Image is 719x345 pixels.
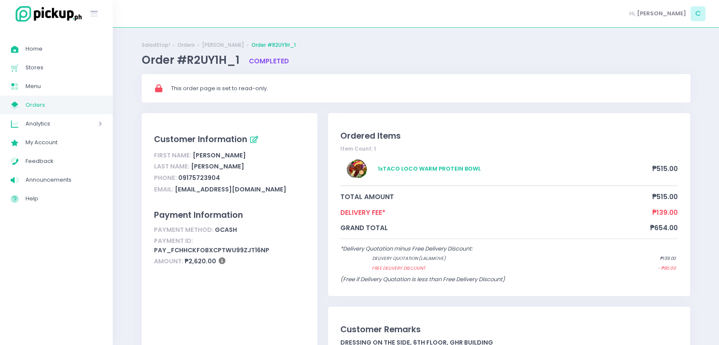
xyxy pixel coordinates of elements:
span: Phone: [154,174,177,182]
div: pay_fcHHcKFoBXCptwu99ZJT16Np [154,236,305,256]
span: Home [26,43,102,54]
span: Menu [26,81,102,92]
span: Payment ID: [154,237,193,245]
span: Orders [26,100,102,111]
span: First Name: [154,151,191,160]
div: Ordered Items [340,130,678,142]
span: ₱139.00 [652,208,678,217]
span: C [690,6,705,21]
div: Customer Remarks [340,323,678,336]
span: Free Delivery Discount [372,265,624,272]
div: [PERSON_NAME] [154,161,305,173]
span: Announcements [26,174,102,185]
span: Analytics [26,118,74,129]
span: ₱515.00 [652,192,678,202]
span: Feedback [26,156,102,167]
a: [PERSON_NAME] [202,41,244,49]
div: gcash [154,224,305,236]
div: Payment Information [154,209,305,221]
span: Delivery Fee* [340,208,652,217]
div: [PERSON_NAME] [154,150,305,161]
span: total amount [340,192,652,202]
div: 09175723904 [154,172,305,184]
span: Payment Method: [154,225,214,234]
span: Hi, [629,9,636,18]
span: Delivery quotation (lalamove) [372,255,626,262]
span: Amount: [154,257,183,265]
div: This order page is set to read-only. [171,84,679,93]
div: [EMAIL_ADDRESS][DOMAIN_NAME] [154,184,305,195]
span: *Delivery Quotation minus Free Delivery Discount: [340,245,473,253]
span: grand total [340,223,650,233]
div: Customer Information [154,133,305,147]
div: Item Count: 1 [340,145,678,153]
span: Help [26,193,102,204]
div: ₱2,620.00 [154,256,305,268]
span: Email: [154,185,174,194]
span: [PERSON_NAME] [637,9,686,18]
span: ₱654.00 [650,223,678,233]
span: completed [249,57,289,66]
span: Order #R2UY1H_1 [142,52,242,68]
span: (Free if Delivery Quotation is less than Free Delivery Discount) [340,275,505,283]
span: ₱139.00 [660,255,676,262]
a: SaladStop! [142,41,170,49]
span: Last Name: [154,162,190,171]
img: logo [11,5,83,23]
a: Order #R2UY1H_1 [251,41,296,49]
a: Orders [177,41,195,49]
span: My Account [26,137,102,148]
span: - ₱90.00 [658,265,676,272]
span: Stores [26,62,102,73]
